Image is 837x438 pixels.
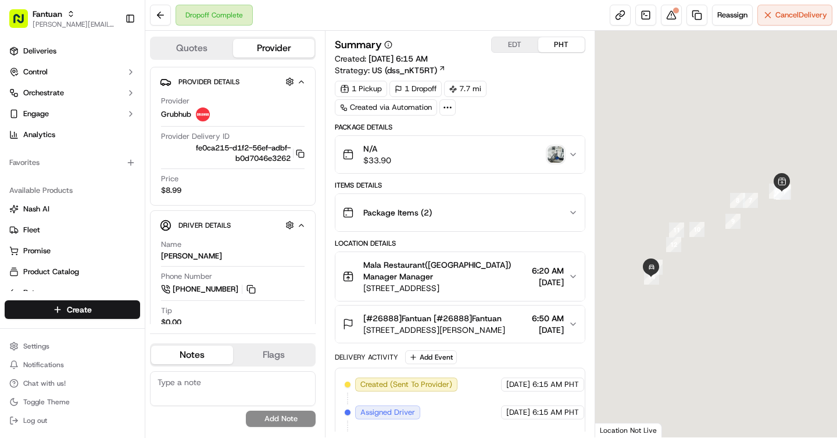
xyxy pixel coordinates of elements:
[178,221,231,230] span: Driver Details
[360,407,415,418] span: Assigned Driver
[23,225,40,235] span: Fleet
[532,313,564,324] span: 6:50 AM
[23,342,49,351] span: Settings
[335,64,446,76] div: Strategy:
[180,149,212,163] button: See all
[9,204,135,214] a: Nash AI
[532,379,579,390] span: 6:15 AM PHT
[492,37,538,52] button: EDT
[161,317,181,328] div: $0.00
[689,222,704,237] div: 10
[52,123,160,132] div: We're available if you need us!
[405,350,457,364] button: Add Event
[712,5,753,26] button: Reassign
[532,324,564,336] span: [DATE]
[12,111,33,132] img: 1736555255976-a54dd68f-1ca7-489b-9aae-adbdc363a1c4
[532,277,564,288] span: [DATE]
[769,184,784,199] div: 6
[335,252,584,301] button: Mala Restaurant([GEOGRAPHIC_DATA]) Manager Manager[STREET_ADDRESS]6:20 AM[DATE]
[30,75,209,87] input: Got a question? Start typing here...
[335,194,584,231] button: Package Items (2)
[9,225,135,235] a: Fleet
[161,96,189,106] span: Provider
[363,143,391,155] span: N/A
[389,81,442,97] div: 1 Dropoff
[335,181,585,190] div: Items Details
[5,283,140,302] button: Returns
[23,397,70,407] span: Toggle Theme
[335,353,398,362] div: Delivery Activity
[23,260,89,271] span: Knowledge Base
[94,255,191,276] a: 💻API Documentation
[178,77,239,87] span: Provider Details
[363,313,502,324] span: [#26888]Fantuan [#26888]Fantuan
[151,346,233,364] button: Notes
[335,99,437,116] a: Created via Automation
[372,64,437,76] span: US (dss_nKT5RT)
[36,211,94,221] span: [PERSON_NAME]
[161,251,222,261] div: [PERSON_NAME]
[5,375,140,392] button: Chat with us!
[363,324,505,336] span: [STREET_ADDRESS][PERSON_NAME]
[233,346,315,364] button: Flags
[360,379,452,390] span: Created (Sent To Provider)
[506,379,530,390] span: [DATE]
[644,270,659,285] div: 14
[776,185,791,200] div: 1
[161,131,230,142] span: Provider Delivery ID
[363,155,391,166] span: $33.90
[9,267,135,277] a: Product Catalog
[5,221,140,239] button: Fleet
[532,265,564,277] span: 6:20 AM
[5,200,140,218] button: Nash AI
[161,174,178,184] span: Price
[98,261,108,270] div: 💻
[532,407,579,418] span: 6:15 AM PHT
[5,412,140,429] button: Log out
[5,63,140,81] button: Control
[5,181,140,200] div: Available Products
[669,222,684,238] div: 11
[160,72,306,91] button: Provider Details
[5,42,140,60] a: Deliveries
[233,39,315,58] button: Provider
[23,379,66,388] span: Chat with us!
[161,239,181,250] span: Name
[363,282,527,294] span: [STREET_ADDRESS]
[743,193,758,208] div: 7
[23,130,55,140] span: Analytics
[36,180,94,189] span: [PERSON_NAME]
[5,242,140,260] button: Promise
[110,260,187,271] span: API Documentation
[5,300,140,319] button: Create
[161,271,212,282] span: Phone Number
[730,193,745,208] div: 8
[12,200,30,219] img: Jandy Espique
[595,423,662,437] div: Location Not Live
[335,239,585,248] div: Location Details
[23,267,79,277] span: Product Catalog
[161,185,181,196] span: $8.99
[12,169,30,188] img: Asif Zaman Khan
[335,136,584,173] button: N/A$33.90photo_proof_of_delivery image
[444,81,487,97] div: 7.7 mi
[538,37,585,52] button: PHT
[151,39,233,58] button: Quotes
[9,246,135,256] a: Promise
[161,143,305,164] button: fe0ca215-d1f2-56ef-adbf-b0d7046e3262
[196,107,210,121] img: 5e692f75ce7d37001a5d71f1
[33,20,116,29] button: [PERSON_NAME][EMAIL_ADDRESS][DOMAIN_NAME]
[160,216,306,235] button: Driver Details
[23,204,49,214] span: Nash AI
[335,123,585,132] div: Package Details
[5,394,140,410] button: Toggle Theme
[757,5,832,26] button: CancelDelivery
[5,84,140,102] button: Orchestrate
[5,153,140,172] div: Favorites
[161,109,191,120] span: Grubhub
[173,284,238,295] span: [PHONE_NUMBER]
[12,261,21,270] div: 📗
[23,181,33,190] img: 1736555255976-a54dd68f-1ca7-489b-9aae-adbdc363a1c4
[725,214,741,229] div: 9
